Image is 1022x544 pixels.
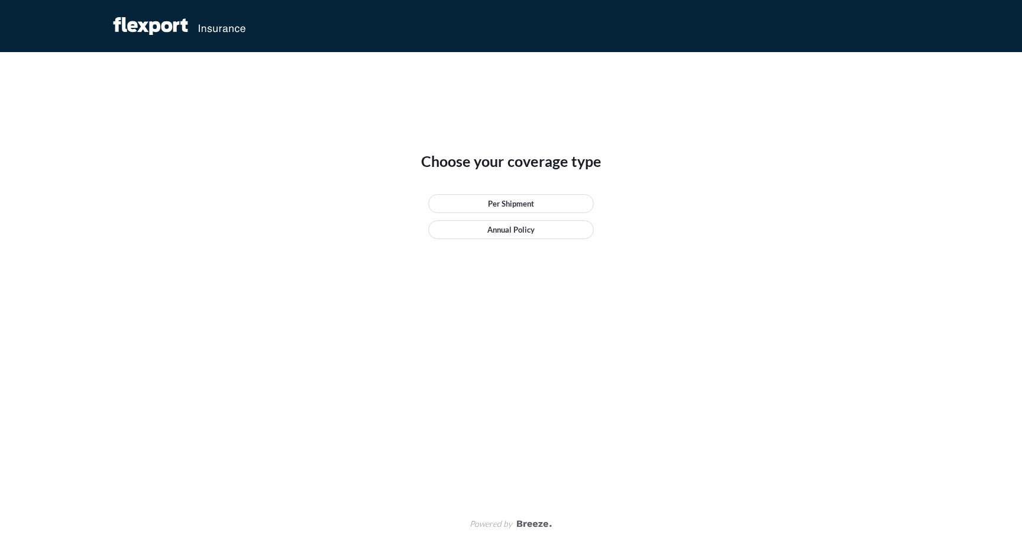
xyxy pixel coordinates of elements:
[487,224,535,236] p: Annual Policy
[428,220,594,239] a: Annual Policy
[470,518,512,530] span: Powered by
[421,152,601,170] span: Choose your coverage type
[428,194,594,213] a: Per Shipment
[488,198,534,210] p: Per Shipment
